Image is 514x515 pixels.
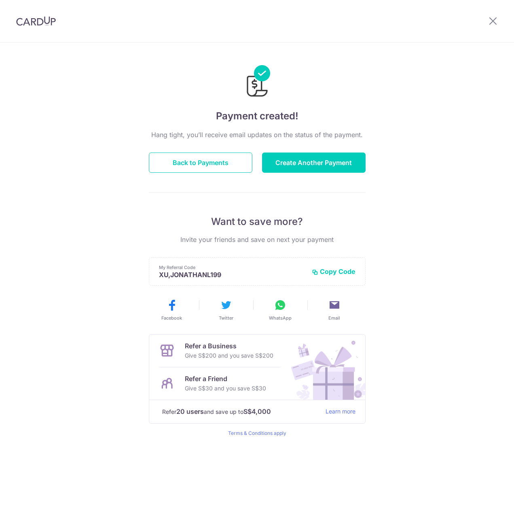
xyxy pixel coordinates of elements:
p: Refer and save up to [162,407,319,417]
p: Invite your friends and save on next your payment [149,235,366,244]
span: Facebook [161,315,182,321]
a: Learn more [326,407,355,417]
strong: S$4,000 [243,407,271,416]
p: Give S$200 and you save S$200 [185,351,273,360]
button: Copy Code [312,267,355,276]
p: Want to save more? [149,215,366,228]
img: CardUp [16,16,56,26]
p: XU,JONATHANL199 [159,271,305,279]
p: Refer a Business [185,341,273,351]
h4: Payment created! [149,109,366,123]
p: Give S$30 and you save S$30 [185,384,266,393]
img: Refer [283,335,365,400]
p: Hang tight, you’ll receive email updates on the status of the payment. [149,130,366,140]
span: WhatsApp [269,315,292,321]
span: Email [328,315,340,321]
button: Email [311,299,358,321]
a: Terms & Conditions apply [228,430,286,436]
button: Back to Payments [149,153,252,173]
button: WhatsApp [256,299,304,321]
img: Payments [244,65,270,99]
p: Refer a Friend [185,374,266,384]
span: Twitter [219,315,233,321]
strong: 20 users [176,407,204,416]
button: Create Another Payment [262,153,366,173]
button: Facebook [148,299,196,321]
button: Twitter [202,299,250,321]
p: My Referral Code [159,264,305,271]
